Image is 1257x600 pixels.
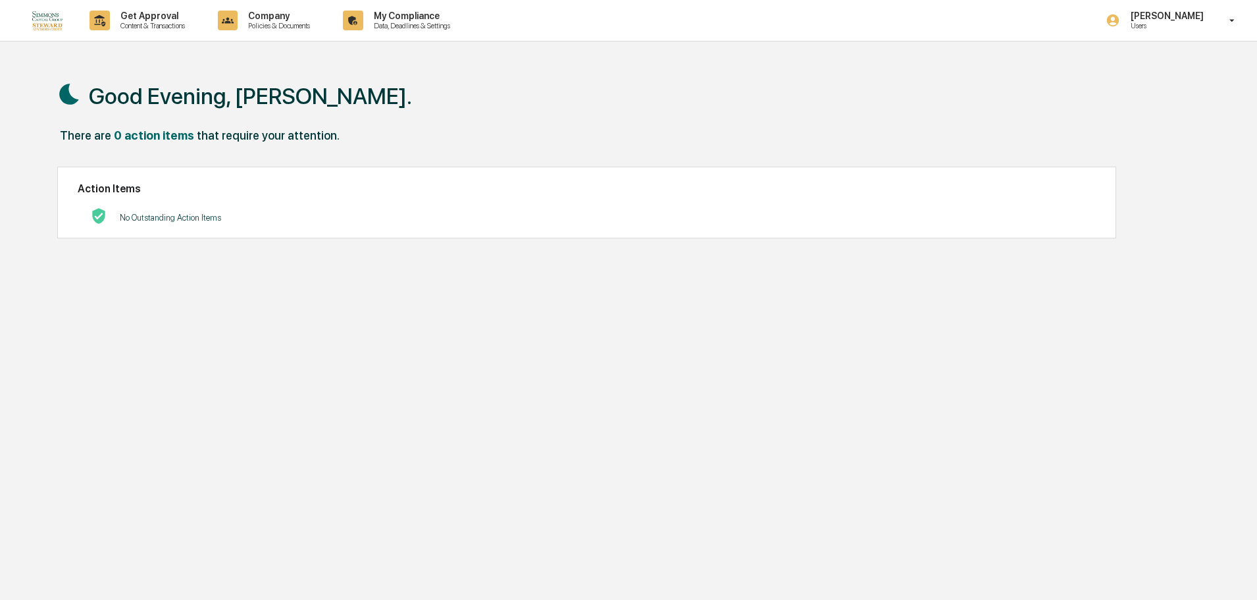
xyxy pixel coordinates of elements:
[60,128,111,142] div: There are
[120,213,221,223] p: No Outstanding Action Items
[238,21,317,30] p: Policies & Documents
[238,11,317,21] p: Company
[32,10,63,30] img: logo
[1120,21,1210,30] p: Users
[363,21,457,30] p: Data, Deadlines & Settings
[110,21,192,30] p: Content & Transactions
[1120,11,1210,21] p: [PERSON_NAME]
[110,11,192,21] p: Get Approval
[89,83,412,109] h1: Good Evening, [PERSON_NAME].
[78,182,1096,195] h2: Action Items
[363,11,457,21] p: My Compliance
[197,128,340,142] div: that require your attention.
[91,208,107,224] img: No Actions logo
[114,128,194,142] div: 0 action items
